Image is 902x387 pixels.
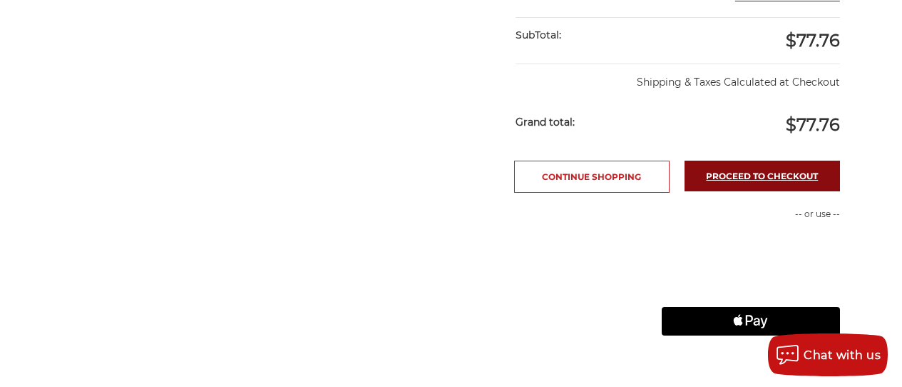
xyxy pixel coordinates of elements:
[804,348,881,362] span: Chat with us
[685,161,840,191] a: Proceed to checkout
[786,114,840,135] span: $77.76
[516,116,575,129] strong: Grand total:
[786,30,840,51] span: $77.76
[662,271,840,300] iframe: PayPal-paylater
[516,64,839,90] p: Shipping & Taxes Calculated at Checkout
[662,236,840,264] iframe: PayPal-paypal
[662,208,840,221] p: -- or use --
[516,18,677,53] div: SubTotal:
[514,161,670,193] a: Continue Shopping
[768,333,888,376] button: Chat with us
